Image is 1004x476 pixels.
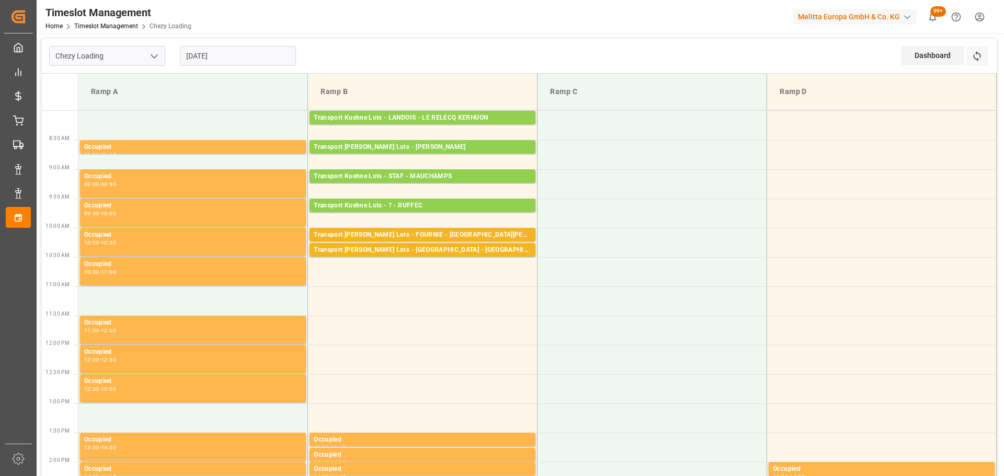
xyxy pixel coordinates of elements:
[84,464,302,474] div: Occupied
[314,123,531,132] div: Pallets: ,TU: 144,City: LE RELECQ KERHUON,Arrival: [DATE] 00:00:00
[546,82,758,101] div: Ramp C
[99,445,101,450] div: -
[84,445,99,450] div: 13:30
[101,445,116,450] div: 14:00
[101,211,116,216] div: 10:00
[314,171,531,182] div: Transport Kuehne Lots - STAF - MAUCHAMPS
[314,201,531,211] div: Transport Kuehne Lots - ? - RUFFEC
[101,357,116,362] div: 12:30
[314,230,531,240] div: Transport [PERSON_NAME] Lots - FOURNIE - [GEOGRAPHIC_DATA][PERSON_NAME]
[49,428,70,434] span: 1:30 PM
[84,153,99,157] div: 08:30
[329,460,330,465] div: -
[99,357,101,362] div: -
[84,376,302,387] div: Occupied
[99,182,101,187] div: -
[902,46,964,65] div: Dashboard
[74,22,138,30] a: Timeslot Management
[314,460,329,465] div: 13:45
[99,270,101,274] div: -
[84,328,99,333] div: 11:30
[314,450,531,460] div: Occupied
[775,82,988,101] div: Ramp D
[101,240,116,245] div: 10:30
[314,435,531,445] div: Occupied
[314,153,531,161] div: Pallets: 3,TU: 251,City: [GEOGRAPHIC_DATA],Arrival: [DATE] 00:00:00
[921,5,944,29] button: show 100 new notifications
[84,259,302,270] div: Occupied
[101,328,116,333] div: 12:00
[45,282,70,287] span: 11:00 AM
[99,240,101,245] div: -
[99,211,101,216] div: -
[101,270,116,274] div: 11:00
[84,318,302,328] div: Occupied
[84,347,302,357] div: Occupied
[773,464,990,474] div: Occupied
[49,135,70,141] span: 8:30 AM
[314,464,531,474] div: Occupied
[99,328,101,333] div: -
[180,46,296,66] input: DD-MM-YYYY
[314,211,531,220] div: Pallets: 2,TU: 1039,City: RUFFEC,Arrival: [DATE] 00:00:00
[99,153,101,157] div: -
[314,113,531,123] div: Transport Kuehne Lots - LANDOIS - LE RELECQ KERHUON
[49,165,70,170] span: 9:00 AM
[84,357,99,362] div: 12:00
[45,22,63,30] a: Home
[101,153,116,157] div: 08:45
[84,211,99,216] div: 09:30
[84,387,99,391] div: 12:30
[84,270,99,274] div: 10:30
[314,182,531,191] div: Pallets: 19,TU: 2544,City: [GEOGRAPHIC_DATA],Arrival: [DATE] 00:00:00
[84,435,302,445] div: Occupied
[49,457,70,463] span: 2:00 PM
[330,460,346,465] div: 14:00
[101,182,116,187] div: 09:30
[314,445,329,450] div: 13:30
[84,171,302,182] div: Occupied
[45,311,70,317] span: 11:30 AM
[49,399,70,404] span: 1:00 PM
[794,9,917,25] div: Melitta Europa GmbH & Co. KG
[314,256,531,264] div: Pallets: 6,TU: 441,City: [GEOGRAPHIC_DATA],Arrival: [DATE] 00:00:00
[99,387,101,391] div: -
[45,340,70,346] span: 12:00 PM
[101,387,116,391] div: 13:00
[314,245,531,256] div: Transport [PERSON_NAME] Lots - [GEOGRAPHIC_DATA] - [GEOGRAPHIC_DATA]
[944,5,968,29] button: Help Center
[45,369,70,375] span: 12:30 PM
[49,194,70,200] span: 9:30 AM
[146,48,162,64] button: open menu
[329,445,330,450] div: -
[930,6,946,17] span: 99+
[87,82,299,101] div: Ramp A
[49,46,165,66] input: Type to search/select
[84,201,302,211] div: Occupied
[84,230,302,240] div: Occupied
[794,7,921,27] button: Melitta Europa GmbH & Co. KG
[45,252,70,258] span: 10:30 AM
[330,445,346,450] div: 13:45
[45,223,70,229] span: 10:00 AM
[84,182,99,187] div: 09:00
[316,82,529,101] div: Ramp B
[45,5,191,20] div: Timeslot Management
[314,142,531,153] div: Transport [PERSON_NAME] Lots - [PERSON_NAME]
[84,240,99,245] div: 10:00
[84,142,302,153] div: Occupied
[314,240,531,249] div: Pallets: ,TU: 75,City: [GEOGRAPHIC_DATA][PERSON_NAME],Arrival: [DATE] 00:00:00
